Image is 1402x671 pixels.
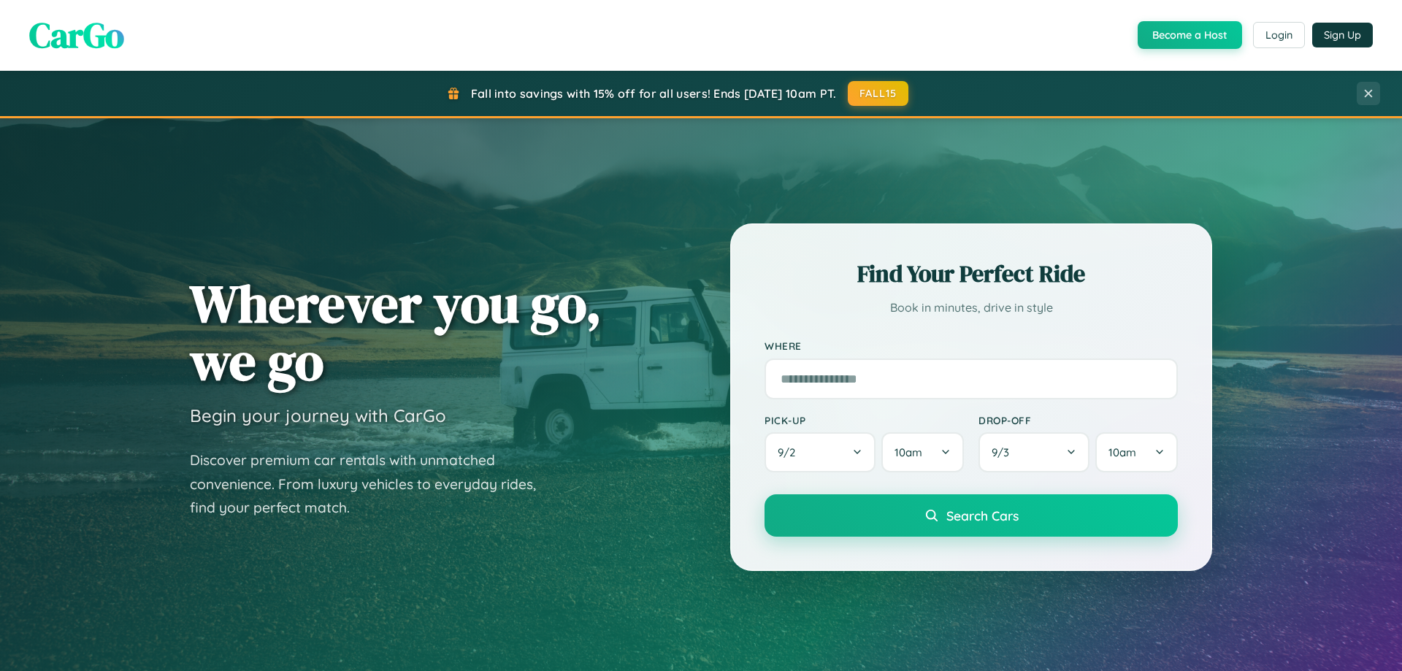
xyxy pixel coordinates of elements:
[1312,23,1373,47] button: Sign Up
[190,448,555,520] p: Discover premium car rentals with unmatched convenience. From luxury vehicles to everyday rides, ...
[765,340,1178,353] label: Where
[848,81,909,106] button: FALL15
[946,507,1019,524] span: Search Cars
[1108,445,1136,459] span: 10am
[765,297,1178,318] p: Book in minutes, drive in style
[765,432,876,472] button: 9/2
[1138,21,1242,49] button: Become a Host
[765,414,964,426] label: Pick-up
[778,445,802,459] span: 9 / 2
[978,432,1089,472] button: 9/3
[978,414,1178,426] label: Drop-off
[1095,432,1178,472] button: 10am
[992,445,1016,459] span: 9 / 3
[895,445,922,459] span: 10am
[1253,22,1305,48] button: Login
[881,432,964,472] button: 10am
[765,494,1178,537] button: Search Cars
[765,258,1178,290] h2: Find Your Perfect Ride
[190,404,446,426] h3: Begin your journey with CarGo
[471,86,837,101] span: Fall into savings with 15% off for all users! Ends [DATE] 10am PT.
[190,275,602,390] h1: Wherever you go, we go
[29,11,124,59] span: CarGo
